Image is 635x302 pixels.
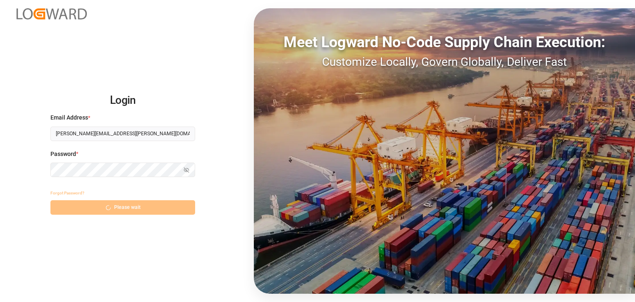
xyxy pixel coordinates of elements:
div: Customize Locally, Govern Globally, Deliver Fast [254,53,635,71]
img: Logward_new_orange.png [17,8,87,19]
span: Password [50,150,76,158]
input: Enter your email [50,127,195,141]
span: Email Address [50,113,88,122]
h2: Login [50,87,195,114]
div: Meet Logward No-Code Supply Chain Execution: [254,31,635,53]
